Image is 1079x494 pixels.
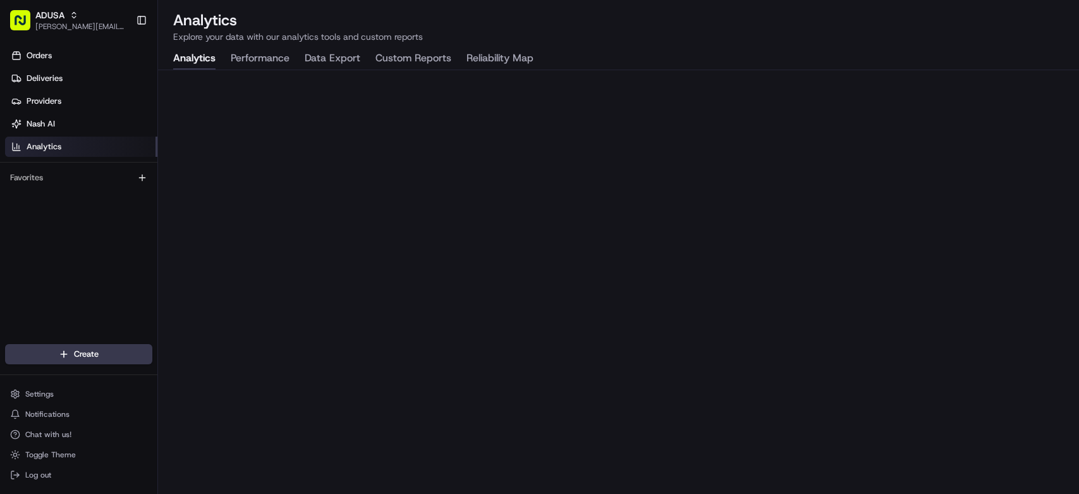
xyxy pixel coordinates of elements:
[5,405,152,423] button: Notifications
[466,48,533,70] button: Reliability Map
[5,426,152,443] button: Chat with us!
[35,9,64,22] button: ADUSA
[5,137,157,157] a: Analytics
[305,48,360,70] button: Data Export
[5,91,157,111] a: Providers
[5,68,157,89] a: Deliveries
[5,46,157,66] a: Orders
[5,446,152,464] button: Toggle Theme
[25,429,71,440] span: Chat with us!
[5,114,157,134] a: Nash AI
[27,50,52,61] span: Orders
[5,168,152,188] div: Favorites
[375,48,451,70] button: Custom Reports
[27,96,61,107] span: Providers
[173,48,216,70] button: Analytics
[173,30,1064,43] p: Explore your data with our analytics tools and custom reports
[25,450,76,460] span: Toggle Theme
[35,22,126,32] button: [PERSON_NAME][EMAIL_ADDRESS][PERSON_NAME][PERSON_NAME][DOMAIN_NAME]
[158,70,1079,494] iframe: Analytics
[5,344,152,364] button: Create
[5,466,152,484] button: Log out
[27,141,61,152] span: Analytics
[25,389,54,399] span: Settings
[27,73,63,84] span: Deliveries
[27,118,55,130] span: Nash AI
[5,385,152,403] button: Settings
[25,409,70,419] span: Notifications
[74,349,99,360] span: Create
[173,10,1064,30] h2: Analytics
[25,470,51,480] span: Log out
[231,48,290,70] button: Performance
[5,5,131,35] button: ADUSA[PERSON_NAME][EMAIL_ADDRESS][PERSON_NAME][PERSON_NAME][DOMAIN_NAME]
